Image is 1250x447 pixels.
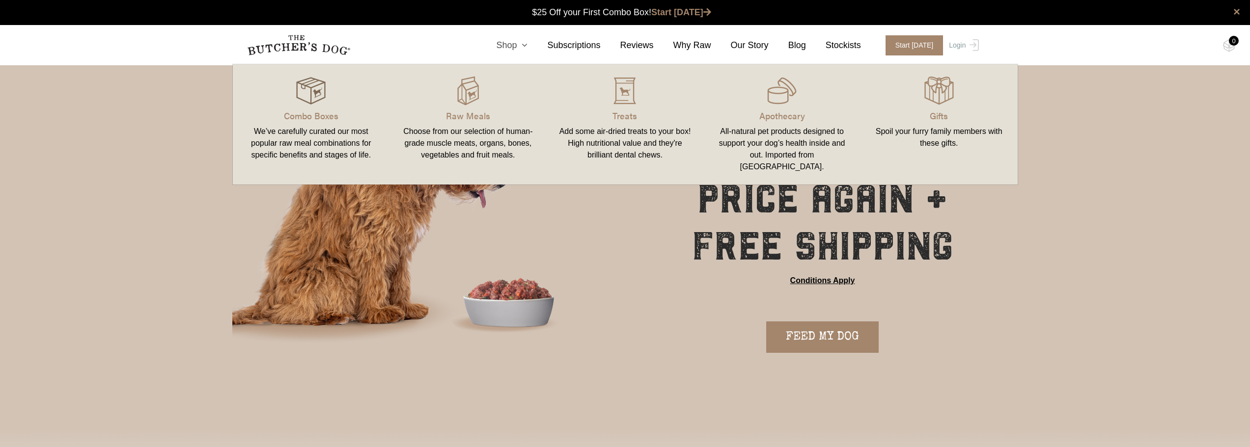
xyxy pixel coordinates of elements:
a: Conditions Apply [790,275,855,287]
a: Combo Boxes We’ve carefully curated our most popular raw meal combinations for specific benefits ... [233,74,390,175]
a: Reviews [601,39,654,52]
a: Treats Add some air-dried treats to your box! High nutritional value and they're brilliant dental... [547,74,704,175]
a: Subscriptions [528,39,600,52]
div: All-natural pet products designed to support your dog’s health inside and out. Imported from [GEO... [715,126,849,173]
a: FEED MY DOG [766,321,879,353]
div: Add some air-dried treats to your box! High nutritional value and they're brilliant dental chews. [558,126,692,161]
img: newTBD_Combo-Box_Hover.png [296,76,326,105]
div: Choose from our selection of human-grade muscle meats, organs, bones, vegetables and fruit meals. [401,126,535,161]
a: Login [946,35,978,55]
a: Shop [476,39,528,52]
a: Blog [769,39,806,52]
img: TBD_Cart-Empty.png [1223,39,1235,52]
a: Start [DATE] [651,7,711,17]
a: Our Story [711,39,769,52]
a: close [1233,6,1240,18]
span: Start [DATE] [886,35,944,55]
a: Apothecary All-natural pet products designed to support your dog’s health inside and out. Importe... [703,74,861,175]
a: Stockists [806,39,861,52]
a: Why Raw [654,39,711,52]
p: Apothecary [715,109,849,122]
a: Raw Meals Choose from our selection of human-grade muscle meats, organs, bones, vegetables and fr... [389,74,547,175]
div: We’ve carefully curated our most popular raw meal combinations for specific benefits and stages o... [245,126,378,161]
a: Gifts Spoil your furry family members with these gifts. [861,74,1018,175]
h1: NEVER PAY FULL PRICE AGAIN + FREE SHIPPING [652,129,994,270]
div: Spoil your furry family members with these gifts. [872,126,1006,149]
img: blaze-subscription-hero [232,65,623,390]
a: Start [DATE] [876,35,947,55]
div: 0 [1229,36,1239,46]
p: Combo Boxes [245,109,378,122]
p: Treats [558,109,692,122]
p: Gifts [872,109,1006,122]
p: Raw Meals [401,109,535,122]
